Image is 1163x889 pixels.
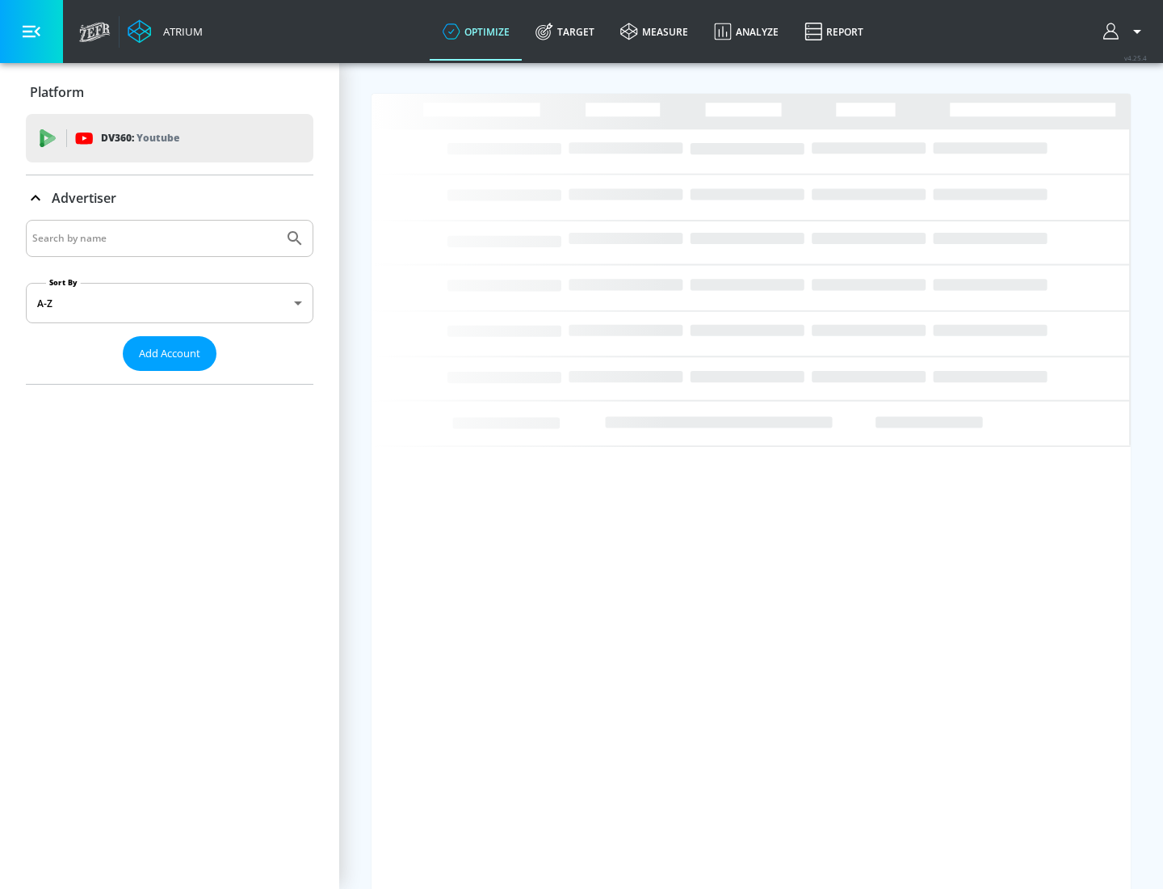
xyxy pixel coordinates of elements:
p: Youtube [136,129,179,146]
p: Platform [30,83,84,101]
div: A-Z [26,283,313,323]
p: Advertiser [52,189,116,207]
a: measure [607,2,701,61]
span: Add Account [139,344,200,363]
div: Advertiser [26,175,313,221]
a: Atrium [128,19,203,44]
div: Atrium [157,24,203,39]
div: DV360: Youtube [26,114,313,162]
button: Add Account [123,336,216,371]
a: Report [791,2,876,61]
a: Target [523,2,607,61]
label: Sort By [46,277,81,288]
input: Search by name [32,228,277,249]
a: optimize [430,2,523,61]
div: Platform [26,70,313,115]
a: Analyze [701,2,791,61]
span: v 4.25.4 [1124,53,1147,62]
nav: list of Advertiser [26,371,313,384]
p: DV360: [101,129,179,147]
div: Advertiser [26,220,313,384]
